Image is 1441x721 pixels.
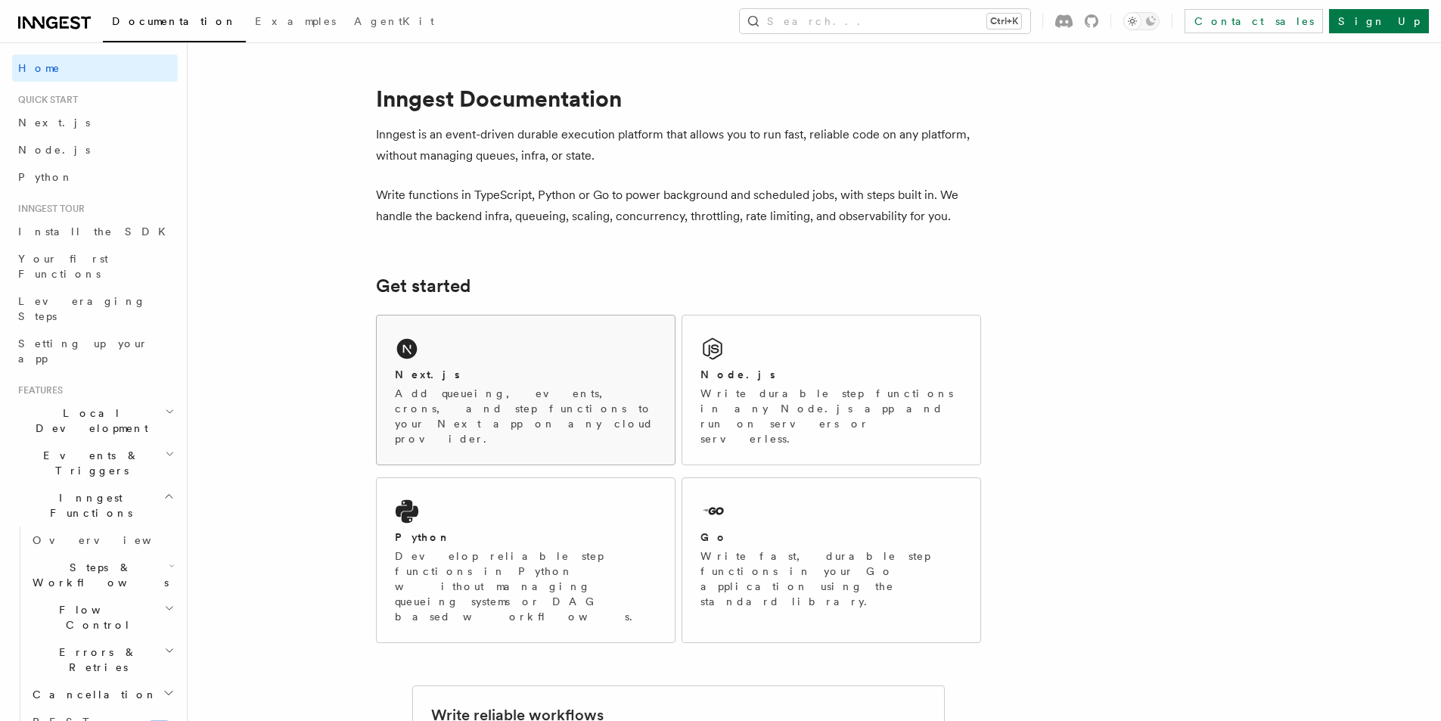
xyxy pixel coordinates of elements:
[12,490,163,521] span: Inngest Functions
[12,94,78,106] span: Quick start
[395,530,451,545] h2: Python
[376,124,981,166] p: Inngest is an event-driven durable execution platform that allows you to run fast, reliable code ...
[700,386,962,446] p: Write durable step functions in any Node.js app and run on servers or serverless.
[1329,9,1429,33] a: Sign Up
[255,15,336,27] span: Examples
[12,54,178,82] a: Home
[376,185,981,227] p: Write functions in TypeScript, Python or Go to power background and scheduled jobs, with steps bu...
[18,295,146,322] span: Leveraging Steps
[12,287,178,330] a: Leveraging Steps
[246,5,345,41] a: Examples
[345,5,443,41] a: AgentKit
[18,117,90,129] span: Next.js
[395,549,657,624] p: Develop reliable step functions in Python without managing queueing systems or DAG based workflows.
[18,171,73,183] span: Python
[18,225,175,238] span: Install the SDK
[12,406,165,436] span: Local Development
[112,15,237,27] span: Documentation
[987,14,1021,29] kbd: Ctrl+K
[700,530,728,545] h2: Go
[1185,9,1323,33] a: Contact sales
[26,639,178,681] button: Errors & Retries
[12,399,178,442] button: Local Development
[376,85,981,112] h1: Inngest Documentation
[26,687,157,702] span: Cancellation
[12,448,165,478] span: Events & Triggers
[395,367,460,382] h2: Next.js
[26,645,164,675] span: Errors & Retries
[18,61,61,76] span: Home
[12,330,178,372] a: Setting up your app
[26,554,178,596] button: Steps & Workflows
[18,253,108,280] span: Your first Functions
[26,681,178,708] button: Cancellation
[12,136,178,163] a: Node.js
[103,5,246,42] a: Documentation
[354,15,434,27] span: AgentKit
[12,484,178,527] button: Inngest Functions
[700,367,775,382] h2: Node.js
[18,144,90,156] span: Node.js
[26,560,169,590] span: Steps & Workflows
[1123,12,1160,30] button: Toggle dark mode
[376,315,675,465] a: Next.jsAdd queueing, events, crons, and step functions to your Next app on any cloud provider.
[12,442,178,484] button: Events & Triggers
[700,549,962,609] p: Write fast, durable step functions in your Go application using the standard library.
[395,386,657,446] p: Add queueing, events, crons, and step functions to your Next app on any cloud provider.
[682,477,981,643] a: GoWrite fast, durable step functions in your Go application using the standard library.
[12,218,178,245] a: Install the SDK
[18,337,148,365] span: Setting up your app
[740,9,1030,33] button: Search...Ctrl+K
[12,163,178,191] a: Python
[26,527,178,554] a: Overview
[33,534,188,546] span: Overview
[376,275,470,297] a: Get started
[12,245,178,287] a: Your first Functions
[682,315,981,465] a: Node.jsWrite durable step functions in any Node.js app and run on servers or serverless.
[12,109,178,136] a: Next.js
[26,596,178,639] button: Flow Control
[12,203,85,215] span: Inngest tour
[12,384,63,396] span: Features
[26,602,164,632] span: Flow Control
[376,477,675,643] a: PythonDevelop reliable step functions in Python without managing queueing systems or DAG based wo...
